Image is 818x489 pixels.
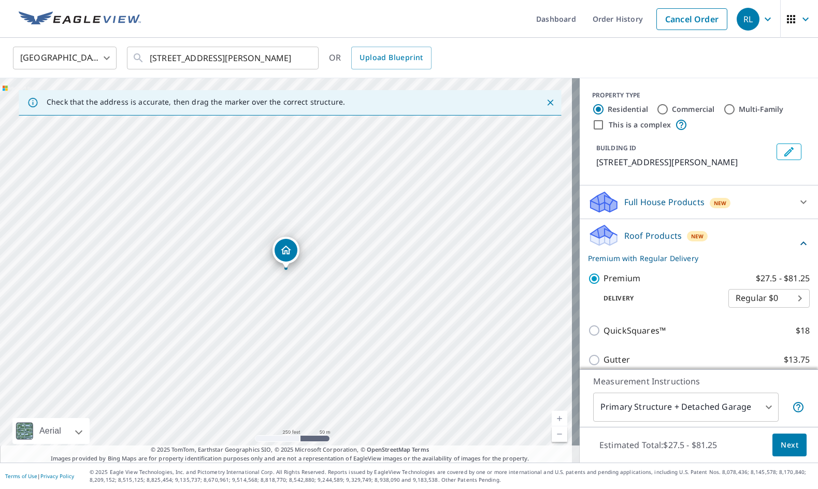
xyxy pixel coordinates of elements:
[552,426,567,442] a: Current Level 17, Zoom Out
[796,324,810,337] p: $18
[714,199,727,207] span: New
[588,294,728,303] p: Delivery
[150,44,297,73] input: Search by address or latitude-longitude
[656,8,727,30] a: Cancel Order
[604,353,630,366] p: Gutter
[593,393,779,422] div: Primary Structure + Detached Garage
[588,253,797,264] p: Premium with Regular Delivery
[756,272,810,285] p: $27.5 - $81.25
[604,272,640,285] p: Premium
[90,468,813,484] p: © 2025 Eagle View Technologies, Inc. and Pictometry International Corp. All Rights Reserved. Repo...
[12,418,90,444] div: Aerial
[624,196,705,208] p: Full House Products
[609,120,671,130] label: This is a complex
[772,434,807,457] button: Next
[19,11,141,27] img: EV Logo
[588,223,810,264] div: Roof ProductsNewPremium with Regular Delivery
[739,104,784,114] label: Multi-Family
[543,96,557,109] button: Close
[47,97,345,107] p: Check that the address is accurate, then drag the marker over the correct structure.
[591,434,726,456] p: Estimated Total: $27.5 - $81.25
[596,143,636,152] p: BUILDING ID
[592,91,806,100] div: PROPERTY TYPE
[151,445,429,454] span: © 2025 TomTom, Earthstar Geographics SIO, © 2025 Microsoft Corporation, ©
[13,44,117,73] div: [GEOGRAPHIC_DATA]
[781,439,798,452] span: Next
[691,232,704,240] span: New
[5,473,74,479] p: |
[777,143,801,160] button: Edit building 1
[672,104,715,114] label: Commercial
[40,472,74,480] a: Privacy Policy
[593,375,805,387] p: Measurement Instructions
[728,284,810,313] div: Regular $0
[604,324,666,337] p: QuickSquares™
[367,445,410,453] a: OpenStreetMap
[351,47,431,69] a: Upload Blueprint
[596,156,772,168] p: [STREET_ADDRESS][PERSON_NAME]
[624,229,682,242] p: Roof Products
[588,190,810,214] div: Full House ProductsNew
[737,8,759,31] div: RL
[360,51,423,64] span: Upload Blueprint
[552,411,567,426] a: Current Level 17, Zoom In
[608,104,648,114] label: Residential
[412,445,429,453] a: Terms
[329,47,432,69] div: OR
[272,237,299,269] div: Dropped pin, building 1, Residential property, 19 Pedersen Rd East Hartland, CT 06027
[784,353,810,366] p: $13.75
[36,418,64,444] div: Aerial
[792,401,805,413] span: Your report will include the primary structure and a detached garage if one exists.
[5,472,37,480] a: Terms of Use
